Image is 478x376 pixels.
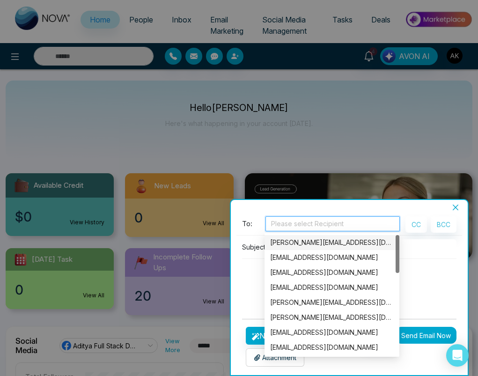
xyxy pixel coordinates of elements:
[270,282,394,293] div: [EMAIL_ADDRESS][DOMAIN_NAME]
[270,312,394,323] div: [PERSON_NAME][EMAIL_ADDRESS][DOMAIN_NAME]
[265,325,399,340] div: test@testing.com
[431,216,456,233] button: BCC
[246,327,294,345] button: Nova AI
[270,252,394,263] div: [EMAIL_ADDRESS][DOMAIN_NAME]
[265,310,399,325] div: adnan@mmnovatech.com
[270,297,394,308] div: [PERSON_NAME][EMAIL_ADDRESS][DOMAIN_NAME]
[242,242,267,252] p: Subject:
[446,344,469,367] div: Open Intercom Messenger
[270,267,394,278] div: [EMAIL_ADDRESS][DOMAIN_NAME]
[265,280,399,295] div: alola.bibu23@gmail.com
[270,327,394,338] div: [EMAIL_ADDRESS][DOMAIN_NAME]
[452,204,459,211] span: close
[265,295,399,310] div: pathik+aa01@mmnovatech.com
[270,237,394,248] div: [PERSON_NAME][EMAIL_ADDRESS][DOMAIN_NAME]
[265,235,399,250] div: sahil@mmnovatech.com
[242,219,252,229] span: To:
[270,342,394,353] div: [EMAIL_ADDRESS][DOMAIN_NAME]
[405,216,427,233] button: CC
[396,327,456,344] button: Send Email Now
[449,203,462,212] button: Close
[265,340,399,355] div: lokeshjoshi6454@gmail.com
[254,353,296,362] p: Attachment
[265,250,399,265] div: test@fb.com
[265,265,399,280] div: aditya@mmnovatech.com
